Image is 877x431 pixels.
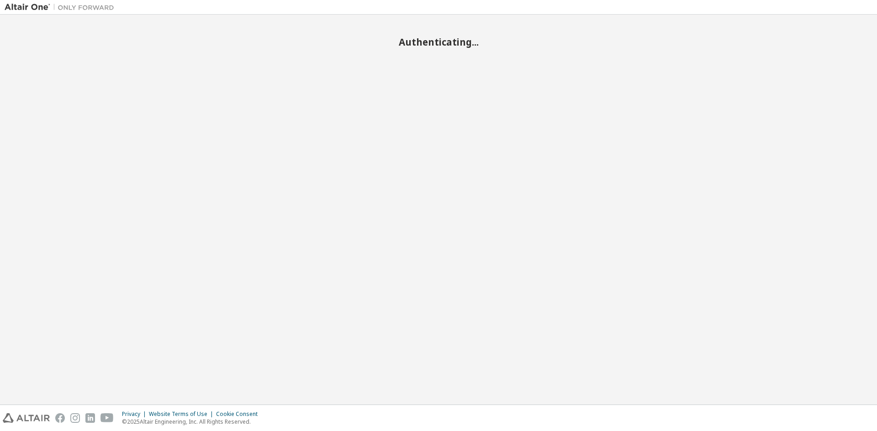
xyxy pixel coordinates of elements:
[216,410,263,418] div: Cookie Consent
[122,418,263,426] p: © 2025 Altair Engineering, Inc. All Rights Reserved.
[3,413,50,423] img: altair_logo.svg
[55,413,65,423] img: facebook.svg
[85,413,95,423] img: linkedin.svg
[122,410,149,418] div: Privacy
[5,3,119,12] img: Altair One
[100,413,114,423] img: youtube.svg
[149,410,216,418] div: Website Terms of Use
[5,36,872,48] h2: Authenticating...
[70,413,80,423] img: instagram.svg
